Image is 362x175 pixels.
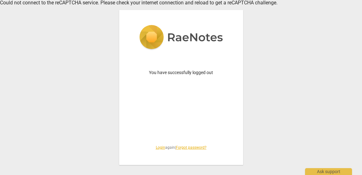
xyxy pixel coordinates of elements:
[134,145,228,150] span: again |
[305,168,352,175] div: Ask support
[134,69,228,76] p: You have successfully logged out
[176,145,206,150] a: Forgot password?
[139,25,223,51] img: 5ac2273c67554f335776073100b6d88f.svg
[156,145,165,150] a: Login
